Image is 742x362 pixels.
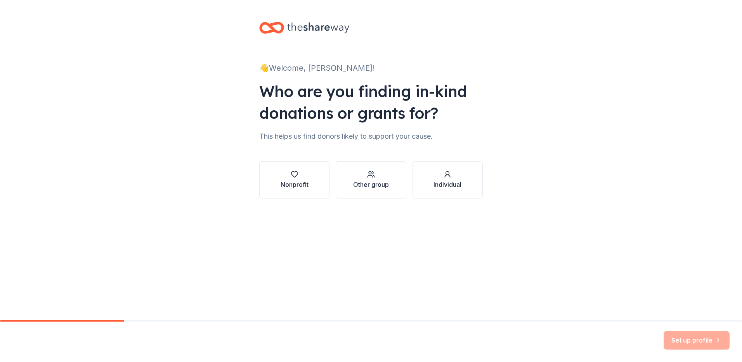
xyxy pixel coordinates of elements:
div: Who are you finding in-kind donations or grants for? [259,80,483,124]
div: Individual [433,180,461,189]
button: Individual [413,161,483,198]
div: Nonprofit [281,180,309,189]
div: Other group [353,180,389,189]
div: This helps us find donors likely to support your cause. [259,130,483,143]
button: Other group [336,161,406,198]
button: Nonprofit [259,161,329,198]
div: 👋 Welcome, [PERSON_NAME]! [259,62,483,74]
